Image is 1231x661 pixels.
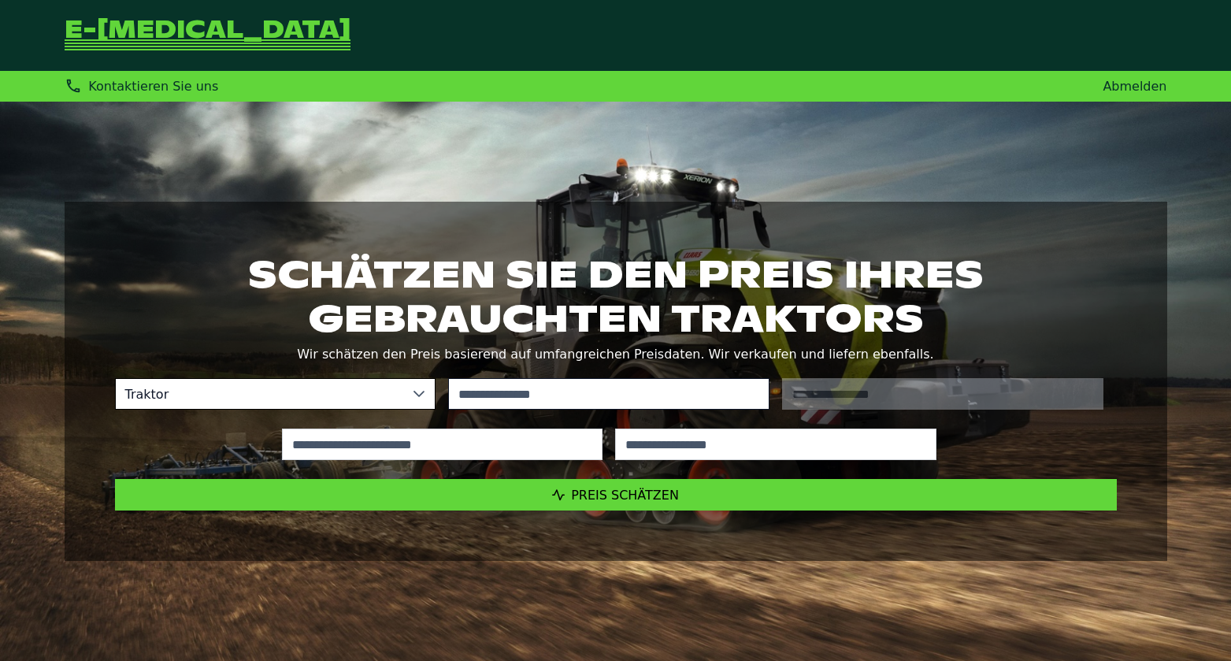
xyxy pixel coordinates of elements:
[115,479,1117,511] button: Preis schätzen
[65,77,219,95] div: Kontaktieren Sie uns
[65,19,350,52] a: Zurück zur Startseite
[88,79,218,94] span: Kontaktieren Sie uns
[115,343,1117,366] p: Wir schätzen den Preis basierend auf umfangreichen Preisdaten. Wir verkaufen und liefern ebenfalls.
[115,252,1117,340] h1: Schätzen Sie den Preis Ihres gebrauchten Traktors
[1103,79,1166,94] a: Abmelden
[116,379,404,409] span: Traktor
[571,488,679,503] span: Preis schätzen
